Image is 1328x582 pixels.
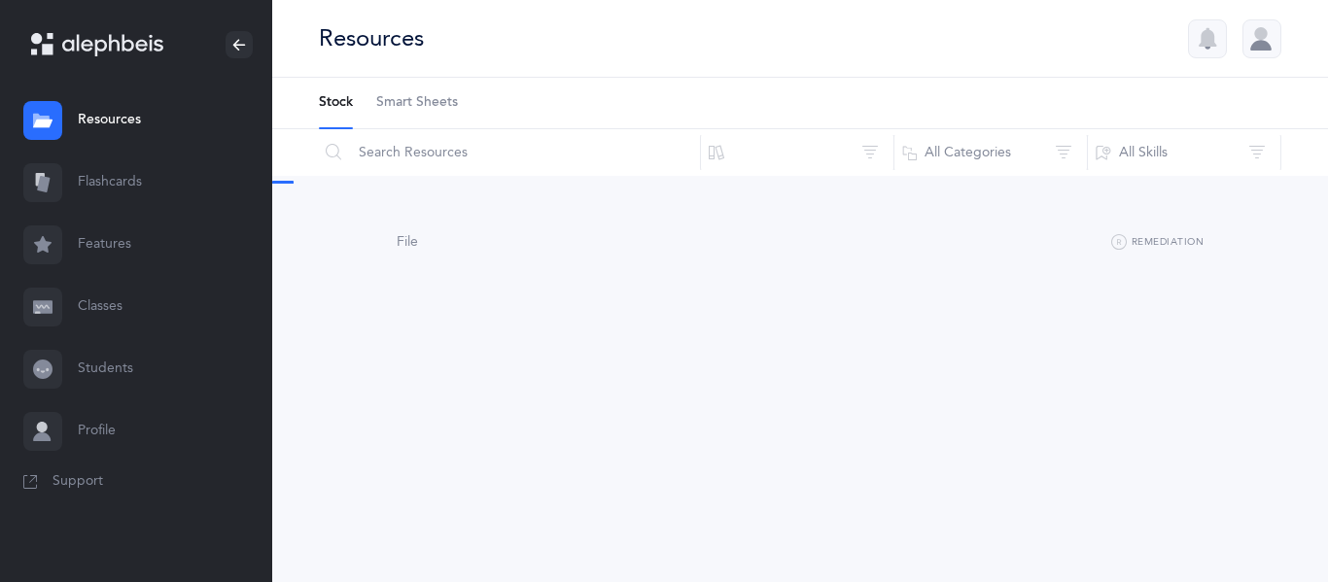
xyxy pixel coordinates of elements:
[1111,231,1204,255] button: Remediation
[893,129,1088,176] button: All Categories
[397,234,418,250] span: File
[318,129,701,176] input: Search Resources
[319,22,424,54] div: Resources
[1087,129,1281,176] button: All Skills
[52,472,103,492] span: Support
[376,93,458,113] span: Smart Sheets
